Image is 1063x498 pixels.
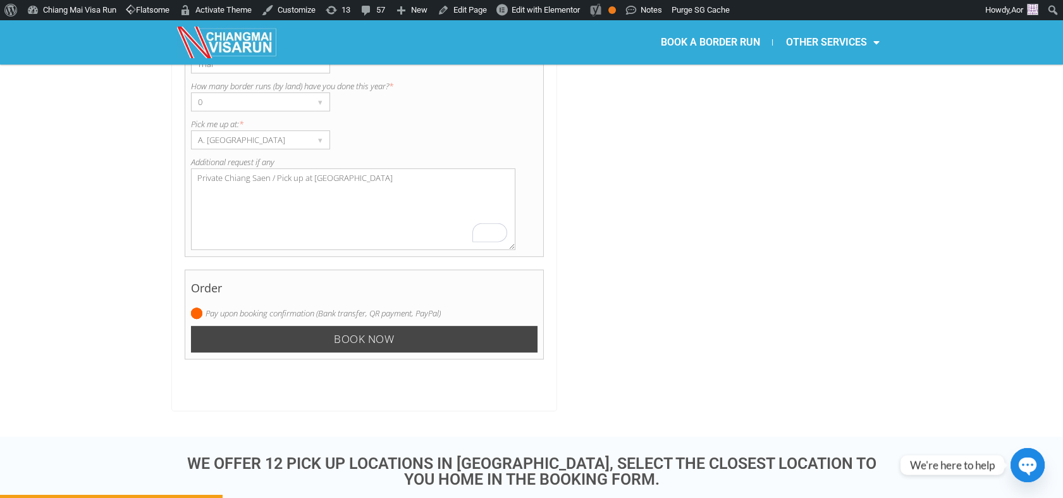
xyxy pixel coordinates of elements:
[191,168,516,250] textarea: To enrich screen reader interactions, please activate Accessibility in Grammarly extension settings
[192,93,305,111] div: 0
[512,5,580,15] span: Edit with Elementor
[191,80,538,92] label: How many border runs (by land) have you done this year?
[312,131,329,149] div: ▾
[191,275,538,307] h4: Order
[531,28,892,57] nav: Menu
[192,131,305,149] div: A. [GEOGRAPHIC_DATA]
[648,28,772,57] a: BOOK A BORDER RUN
[191,307,538,320] label: Pay upon booking confirmation (Bank transfer, QR payment, PayPal)
[312,93,329,111] div: ▾
[191,156,538,168] label: Additional request if any
[178,456,886,487] h3: WE OFFER 12 PICK UP LOCATIONS IN [GEOGRAPHIC_DATA], SELECT THE CLOSEST LOCATION TO YOU HOME IN TH...
[191,118,538,130] label: Pick me up at:
[1011,5,1023,15] span: Aor
[773,28,892,57] a: OTHER SERVICES
[608,6,616,14] div: OK
[191,326,538,353] input: Book now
